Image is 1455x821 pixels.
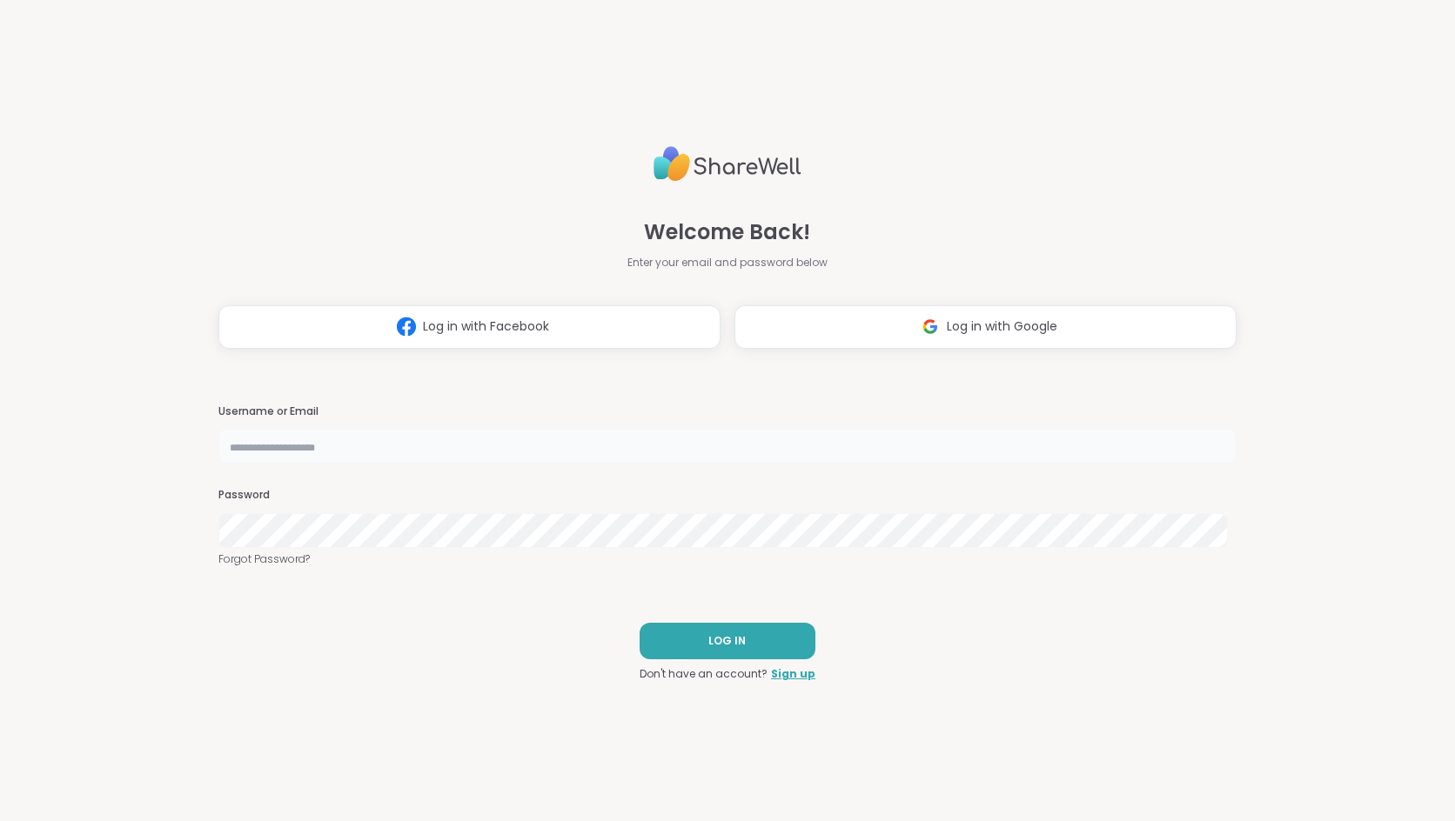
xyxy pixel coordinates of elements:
[218,404,1237,419] h3: Username or Email
[423,317,549,336] span: Log in with Facebook
[771,666,815,682] a: Sign up
[914,310,947,343] img: ShareWell Logomark
[218,488,1237,503] h3: Password
[640,623,815,659] button: LOG IN
[218,551,1237,567] a: Forgot Password?
[947,317,1057,336] span: Log in with Google
[640,666,768,682] span: Don't have an account?
[734,305,1237,349] button: Log in with Google
[708,633,746,649] span: LOG IN
[644,217,810,248] span: Welcome Back!
[654,139,801,189] img: ShareWell Logo
[218,305,721,349] button: Log in with Facebook
[390,310,423,343] img: ShareWell Logomark
[627,255,828,270] span: Enter your email and password below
